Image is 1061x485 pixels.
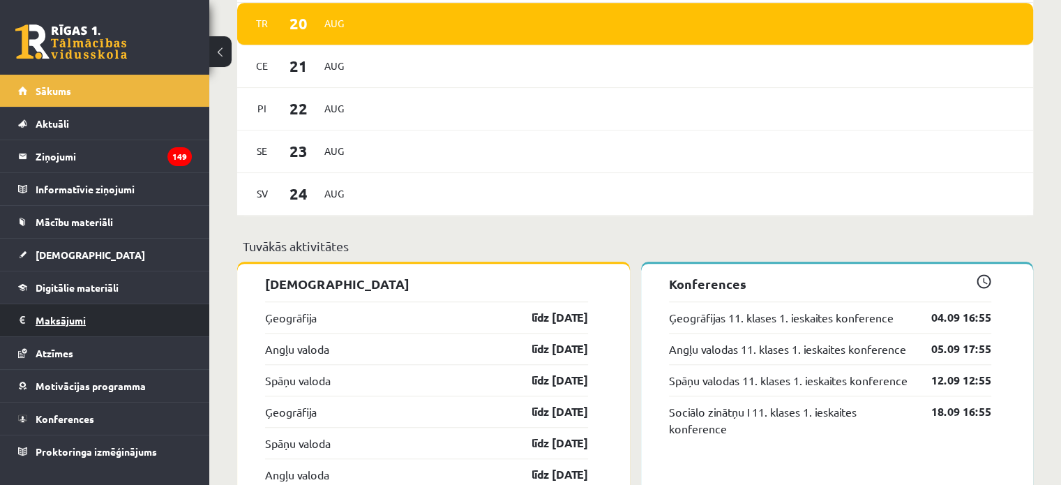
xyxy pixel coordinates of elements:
[319,183,349,204] span: Aug
[248,98,277,119] span: Pi
[669,372,908,389] a: Spāņu valodas 11. klases 1. ieskaites konference
[265,309,317,326] a: Ģeogrāfija
[18,337,192,369] a: Atzīmes
[36,216,113,228] span: Mācību materiāli
[319,55,349,77] span: Aug
[265,274,588,293] p: [DEMOGRAPHIC_DATA]
[265,466,329,483] a: Angļu valoda
[18,107,192,140] a: Aktuāli
[18,140,192,172] a: Ziņojumi149
[507,403,588,420] a: līdz [DATE]
[248,55,277,77] span: Ce
[36,140,192,172] legend: Ziņojumi
[36,347,73,359] span: Atzīmes
[36,445,157,458] span: Proktoringa izmēģinājums
[18,403,192,435] a: Konferences
[277,97,320,120] span: 22
[669,274,992,293] p: Konferences
[265,372,331,389] a: Spāņu valoda
[36,281,119,294] span: Digitālie materiāli
[507,435,588,452] a: līdz [DATE]
[15,24,127,59] a: Rīgas 1. Tālmācības vidusskola
[669,309,894,326] a: Ģeogrāfijas 11. klases 1. ieskaites konference
[265,435,331,452] a: Spāņu valoda
[18,304,192,336] a: Maksājumi
[167,147,192,166] i: 149
[319,98,349,119] span: Aug
[277,54,320,77] span: 21
[910,403,991,420] a: 18.09 16:55
[319,140,349,162] span: Aug
[507,466,588,483] a: līdz [DATE]
[265,341,329,357] a: Angļu valoda
[36,248,145,261] span: [DEMOGRAPHIC_DATA]
[277,12,320,35] span: 20
[910,309,991,326] a: 04.09 16:55
[265,403,317,420] a: Ģeogrāfija
[18,271,192,304] a: Digitālie materiāli
[36,84,71,97] span: Sākums
[319,13,349,34] span: Aug
[507,372,588,389] a: līdz [DATE]
[36,117,69,130] span: Aktuāli
[18,239,192,271] a: [DEMOGRAPHIC_DATA]
[18,173,192,205] a: Informatīvie ziņojumi
[18,206,192,238] a: Mācību materiāli
[36,304,192,336] legend: Maksājumi
[277,140,320,163] span: 23
[36,380,146,392] span: Motivācijas programma
[18,435,192,468] a: Proktoringa izmēģinājums
[507,341,588,357] a: līdz [DATE]
[243,237,1028,255] p: Tuvākās aktivitātes
[248,140,277,162] span: Se
[669,341,906,357] a: Angļu valodas 11. klases 1. ieskaites konference
[36,412,94,425] span: Konferences
[910,372,991,389] a: 12.09 12:55
[507,309,588,326] a: līdz [DATE]
[248,183,277,204] span: Sv
[248,13,277,34] span: Tr
[18,370,192,402] a: Motivācijas programma
[18,75,192,107] a: Sākums
[277,182,320,205] span: 24
[669,403,911,437] a: Sociālo zinātņu I 11. klases 1. ieskaites konference
[36,173,192,205] legend: Informatīvie ziņojumi
[910,341,991,357] a: 05.09 17:55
